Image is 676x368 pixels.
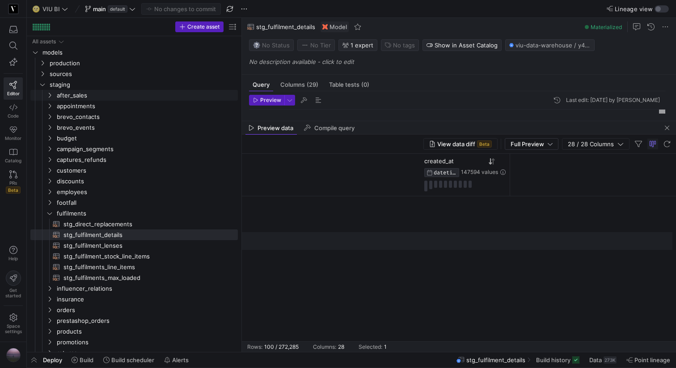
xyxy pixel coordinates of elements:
button: Getstarted [4,267,23,302]
span: Beta [6,186,21,194]
span: production [50,58,237,68]
span: Full Preview [511,140,544,148]
span: VIU BI [42,5,60,13]
span: staging [50,80,237,90]
span: Table tests [329,82,369,88]
span: View data diff [437,140,475,148]
div: Rows: [247,344,262,350]
div: Press SPACE to select this row. [30,219,238,229]
div: 28 [338,344,344,350]
div: Press SPACE to select this row. [30,229,238,240]
span: No Tier [301,42,331,49]
span: No tags [393,42,415,49]
div: Press SPACE to select this row. [30,197,238,208]
span: customers [57,165,237,176]
span: viu-data-warehouse / y42_VIU_BI_main / stg_fulfilment_details [515,42,591,49]
span: sources [50,69,237,79]
button: https://storage.googleapis.com/y42-prod-data-exchange/images/VtGnwq41pAtzV0SzErAhijSx9Rgo16q39DKO... [4,346,23,364]
div: Press SPACE to select this row. [30,122,238,133]
span: Show in Asset Catalog [435,42,498,49]
span: captures_refunds [57,155,237,165]
span: after_sales [57,90,237,101]
button: Build scheduler [99,352,158,368]
span: orders [57,305,237,315]
span: Space settings [5,323,22,334]
a: stg_fulfilment_stock_line_items​​​​​​​​​​ [30,251,238,262]
button: 1 expert [338,39,377,51]
button: View data diffBeta [423,138,498,150]
span: Point lineage [634,356,670,364]
div: Press SPACE to select this row. [30,305,238,315]
span: Model [330,23,347,30]
div: Press SPACE to select this row. [30,240,238,251]
span: No Status [253,42,290,49]
span: default [108,5,127,13]
a: stg_fulfilments_max_loaded​​​​​​​​​​ [30,272,238,283]
span: main [93,5,106,13]
span: Catalog [5,158,21,163]
span: Preview [260,97,281,103]
span: prestashop_orders [57,316,237,326]
div: 1 [384,344,387,350]
span: influencer_relations [57,283,237,294]
a: stg_fulfilments_line_items​​​​​​​​​​ [30,262,238,272]
span: Build [80,356,93,364]
div: Press SPACE to select this row. [30,58,238,68]
span: Materialized [591,24,622,30]
a: stg_fulfilment_details​​​​​​​​​​ [30,229,238,240]
button: 28 / 28 Columns [562,138,630,150]
span: returns [57,348,237,358]
span: created_at [424,157,454,165]
div: Press SPACE to select this row. [30,165,238,176]
div: Press SPACE to select this row. [30,347,238,358]
span: Alerts [172,356,189,364]
button: 🌝VIU BI [30,3,70,15]
span: employees [57,187,237,197]
span: footfall [57,198,237,208]
div: Press SPACE to select this row. [30,186,238,197]
span: promotions [57,337,237,347]
span: Deploy [43,356,62,364]
span: brevo_contacts [57,112,237,122]
span: Editor [7,91,20,96]
a: stg_direct_replacements​​​​​​​​​​ [30,219,238,229]
img: No status [253,42,260,49]
div: Press SPACE to select this row. [30,294,238,305]
span: (29) [307,82,318,88]
button: Help [4,242,23,265]
div: Selected: [359,344,382,350]
p: No description available - click to edit [249,58,672,65]
a: Monitor [4,122,23,144]
span: (0) [361,82,369,88]
span: Compile query [314,125,355,131]
a: Catalog [4,144,23,167]
a: https://storage.googleapis.com/y42-prod-data-exchange/images/zgRs6g8Sem6LtQCmmHzYBaaZ8bA8vNBoBzxR... [4,1,23,17]
span: campaign_segments [57,144,237,154]
span: Create asset [187,24,220,30]
span: 🌝 [33,6,39,12]
div: Press SPACE to select this row. [30,176,238,186]
span: models [42,47,237,58]
a: Editor [4,77,23,100]
button: Show in Asset Catalog [422,39,502,51]
button: No tierNo Tier [297,39,335,51]
span: Data [589,356,602,364]
button: viu-data-warehouse / y42_VIU_BI_main / stg_fulfilment_details [505,39,595,51]
button: Data273K [585,352,621,368]
div: Press SPACE to select this row. [30,68,238,79]
div: Press SPACE to select this row. [30,272,238,283]
div: Press SPACE to select this row. [30,79,238,90]
span: stg_fulfilments_line_items​​​​​​​​​​ [63,262,228,272]
div: Press SPACE to select this row. [30,47,238,58]
span: fulfilments [57,208,237,219]
button: No tags [381,39,419,51]
span: discounts [57,176,237,186]
img: No tier [301,42,308,49]
span: stg_fulfilment_details [256,23,315,30]
button: maindefault [83,3,138,15]
span: 147594 values [461,169,498,175]
img: https://storage.googleapis.com/y42-prod-data-exchange/images/zgRs6g8Sem6LtQCmmHzYBaaZ8bA8vNBoBzxR... [9,4,18,13]
a: Spacesettings [4,309,23,338]
span: appointments [57,101,237,111]
span: insurance [57,294,237,305]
